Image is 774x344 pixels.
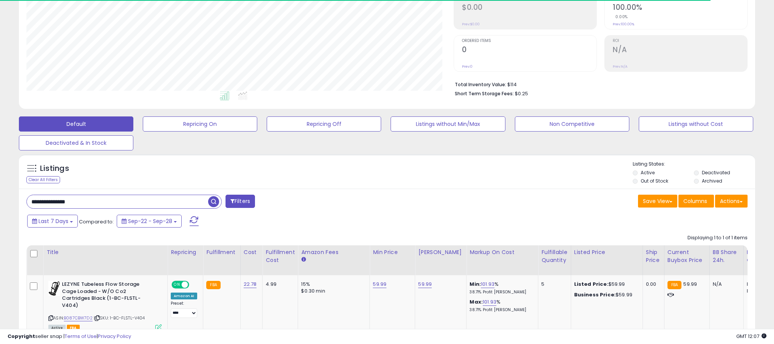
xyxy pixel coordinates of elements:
a: 101.93 [481,280,494,288]
h2: 0 [462,45,596,56]
div: $59.99 [574,291,637,298]
div: $0.30 min [301,288,364,294]
div: % [470,281,532,295]
span: Last 7 Days [39,217,68,225]
p: 38.71% Profit [PERSON_NAME] [470,290,532,295]
label: Active [641,169,655,176]
div: Displaying 1 to 1 of 1 items [687,234,748,242]
div: [PERSON_NAME] [418,248,463,256]
div: 5 [541,281,565,288]
span: Ordered Items [462,39,596,43]
div: Cost [244,248,260,256]
div: seller snap | | [8,333,131,340]
small: FBA [667,281,681,289]
span: Sep-22 - Sep-28 [128,217,172,225]
div: % [470,299,532,313]
small: Prev: 0 [462,64,473,69]
b: Business Price: [574,291,616,298]
button: Listings without Cost [639,116,753,132]
a: Terms of Use [65,333,97,340]
b: Max: [470,298,483,305]
p: 38.71% Profit [PERSON_NAME] [470,307,532,313]
div: Amazon Fees [301,248,366,256]
div: BB Share 24h. [713,248,740,264]
small: 0.00% [613,14,628,20]
p: Listing States: [633,161,755,168]
th: The percentage added to the cost of goods (COGS) that forms the calculator for Min & Max prices. [467,245,538,275]
b: Listed Price: [574,280,609,288]
h2: N/A [613,45,747,56]
span: 2025-10-6 12:07 GMT [736,333,766,340]
div: Listed Price [574,248,640,256]
a: 59.99 [418,280,432,288]
span: ROI [613,39,747,43]
small: Prev: 100.00% [613,22,634,26]
small: Prev: $0.00 [462,22,480,26]
span: FBA [67,325,80,331]
b: Short Term Storage Fees: [455,90,514,97]
div: 4.99 [266,281,292,288]
b: LEZYNE Tubeless Flow Storage Cage Loaded - W/O Co2 Cartridges Black (1-BC-FLSTL-V404) [62,281,154,311]
div: Markup on Cost [470,248,535,256]
small: Amazon Fees. [301,256,306,263]
button: Default [19,116,133,132]
img: 41kI48baHuL._SL40_.jpg [48,281,60,296]
span: Compared to: [79,218,114,225]
div: 0.00 [646,281,658,288]
button: Repricing On [143,116,257,132]
div: Title [46,248,164,256]
a: 101.93 [483,298,496,306]
button: Actions [715,195,748,208]
a: Privacy Policy [98,333,131,340]
label: Deactivated [702,169,730,176]
span: 59.99 [683,280,697,288]
li: $114 [455,79,742,88]
a: B087CBW7D2 [64,315,93,321]
button: Filters [226,195,255,208]
div: Min Price [373,248,412,256]
div: Ship Price [646,248,661,264]
span: | SKU: 1-BC-FLSTL-V404 [94,315,145,321]
div: FBM: 7 [747,288,772,294]
span: $0.25 [515,90,528,97]
div: 15% [301,281,364,288]
div: FBA: 2 [747,281,772,288]
b: Total Inventory Value: [455,81,506,88]
h5: Listings [40,163,69,174]
label: Out of Stock [641,178,668,184]
div: Fulfillable Quantity [541,248,567,264]
button: Repricing Off [267,116,381,132]
strong: Copyright [8,333,35,340]
button: Save View [638,195,677,208]
label: Archived [702,178,722,184]
button: Columns [678,195,714,208]
small: Prev: N/A [613,64,627,69]
div: Fulfillment [206,248,237,256]
span: All listings currently available for purchase on Amazon [48,325,66,331]
div: Repricing [171,248,200,256]
a: 59.99 [373,280,386,288]
a: 22.78 [244,280,257,288]
div: $59.99 [574,281,637,288]
h2: $0.00 [462,3,596,13]
h2: 100.00% [613,3,747,13]
span: OFF [188,282,200,288]
button: Listings without Min/Max [391,116,505,132]
div: Clear All Filters [26,176,60,183]
button: Sep-22 - Sep-28 [117,215,182,228]
div: Preset: [171,301,197,318]
div: Current Buybox Price [667,248,706,264]
div: Fulfillment Cost [266,248,295,264]
div: Amazon AI [171,293,197,299]
button: Last 7 Days [27,215,78,228]
span: ON [172,282,182,288]
b: Min: [470,280,481,288]
small: FBA [206,281,220,289]
div: N/A [713,281,738,288]
span: Columns [683,197,707,205]
button: Deactivated & In Stock [19,135,133,150]
button: Non Competitive [515,116,629,132]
